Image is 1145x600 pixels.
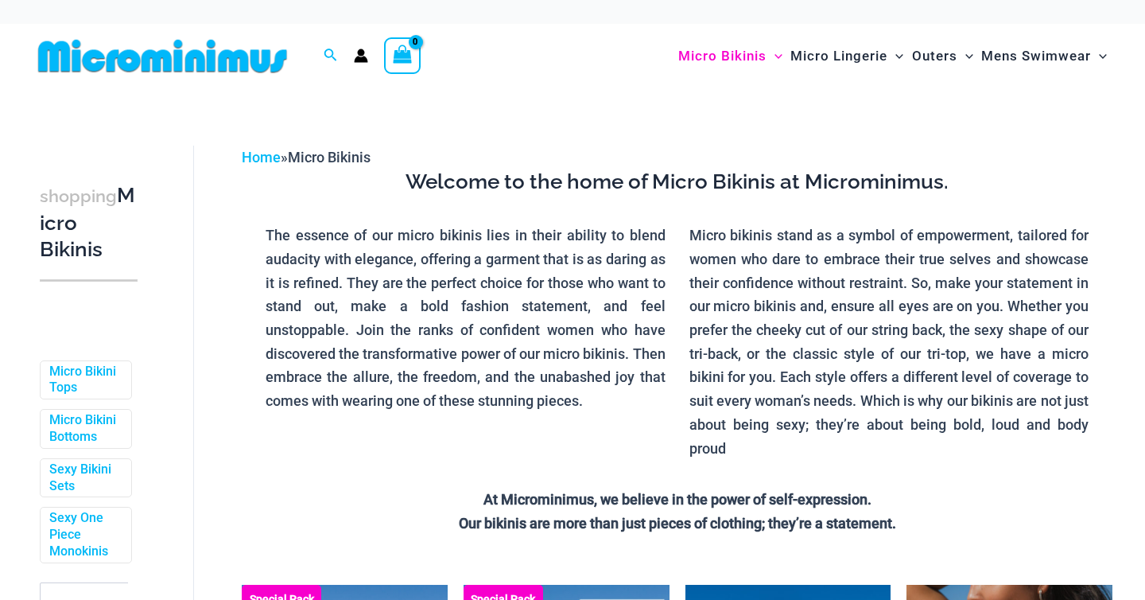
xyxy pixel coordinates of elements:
[790,36,887,76] span: Micro Lingerie
[384,37,421,74] a: View Shopping Cart, empty
[288,149,371,166] span: Micro Bikinis
[242,149,281,166] a: Home
[266,224,666,413] p: The essence of our micro bikinis lies in their ability to blend audacity with elegance, offering ...
[908,32,977,80] a: OutersMenu ToggleMenu Toggle
[981,36,1091,76] span: Mens Swimwear
[674,32,786,80] a: Micro BikinisMenu ToggleMenu Toggle
[49,510,119,559] a: Sexy One Piece Monokinis
[678,36,767,76] span: Micro Bikinis
[1091,36,1107,76] span: Menu Toggle
[672,29,1113,83] nav: Site Navigation
[689,224,1089,460] p: Micro bikinis stand as a symbol of empowerment, tailored for women who dare to embrace their true...
[324,46,338,66] a: Search icon link
[786,32,907,80] a: Micro LingerieMenu ToggleMenu Toggle
[912,36,957,76] span: Outers
[767,36,782,76] span: Menu Toggle
[40,186,117,206] span: shopping
[40,182,138,263] h3: Micro Bikinis
[483,491,871,508] strong: At Microminimus, we believe in the power of self-expression.
[242,149,371,166] span: »
[977,32,1111,80] a: Mens SwimwearMenu ToggleMenu Toggle
[459,515,896,532] strong: Our bikinis are more than just pieces of clothing; they’re a statement.
[49,364,119,397] a: Micro Bikini Tops
[887,36,903,76] span: Menu Toggle
[32,38,293,74] img: MM SHOP LOGO FLAT
[957,36,973,76] span: Menu Toggle
[49,462,119,495] a: Sexy Bikini Sets
[49,412,119,446] a: Micro Bikini Bottoms
[354,49,368,63] a: Account icon link
[254,169,1100,196] h3: Welcome to the home of Micro Bikinis at Microminimus.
